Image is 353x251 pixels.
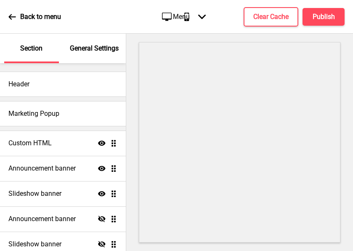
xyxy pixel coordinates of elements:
h4: Slideshow banner [8,240,61,249]
button: Publish [303,8,345,26]
h4: Clear Cache [253,12,289,21]
h4: Header [8,80,29,89]
h4: Slideshow banner [8,189,61,198]
p: Section [20,44,42,53]
h4: Announcement banner [8,214,76,224]
button: Clear Cache [244,7,298,27]
h4: Custom HTML [8,139,52,148]
h4: Announcement banner [8,164,76,173]
h4: Publish [313,12,335,21]
div: Menu [165,4,214,29]
p: General Settings [70,44,119,53]
h4: Marketing Popup [8,109,59,118]
a: Back to menu [8,5,61,28]
p: Back to menu [20,12,61,21]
